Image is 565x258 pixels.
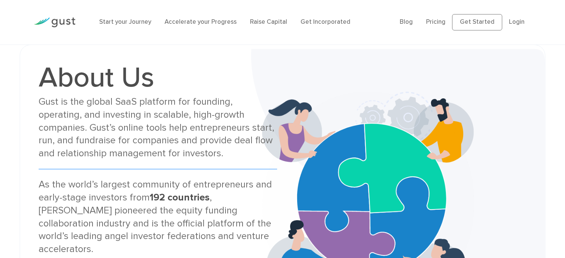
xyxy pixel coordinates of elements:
strong: 192 countries [150,192,210,203]
h1: About Us [39,63,277,92]
a: Blog [400,18,413,26]
a: Accelerate your Progress [165,18,237,26]
img: Gust Logo [34,17,75,27]
a: Get Incorporated [301,18,350,26]
a: Get Started [452,14,502,30]
div: Gust is the global SaaS platform for founding, operating, and investing in scalable, high-growth ... [39,95,277,160]
a: Start your Journey [99,18,151,26]
a: Pricing [426,18,445,26]
a: Raise Capital [250,18,287,26]
a: Login [509,18,525,26]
